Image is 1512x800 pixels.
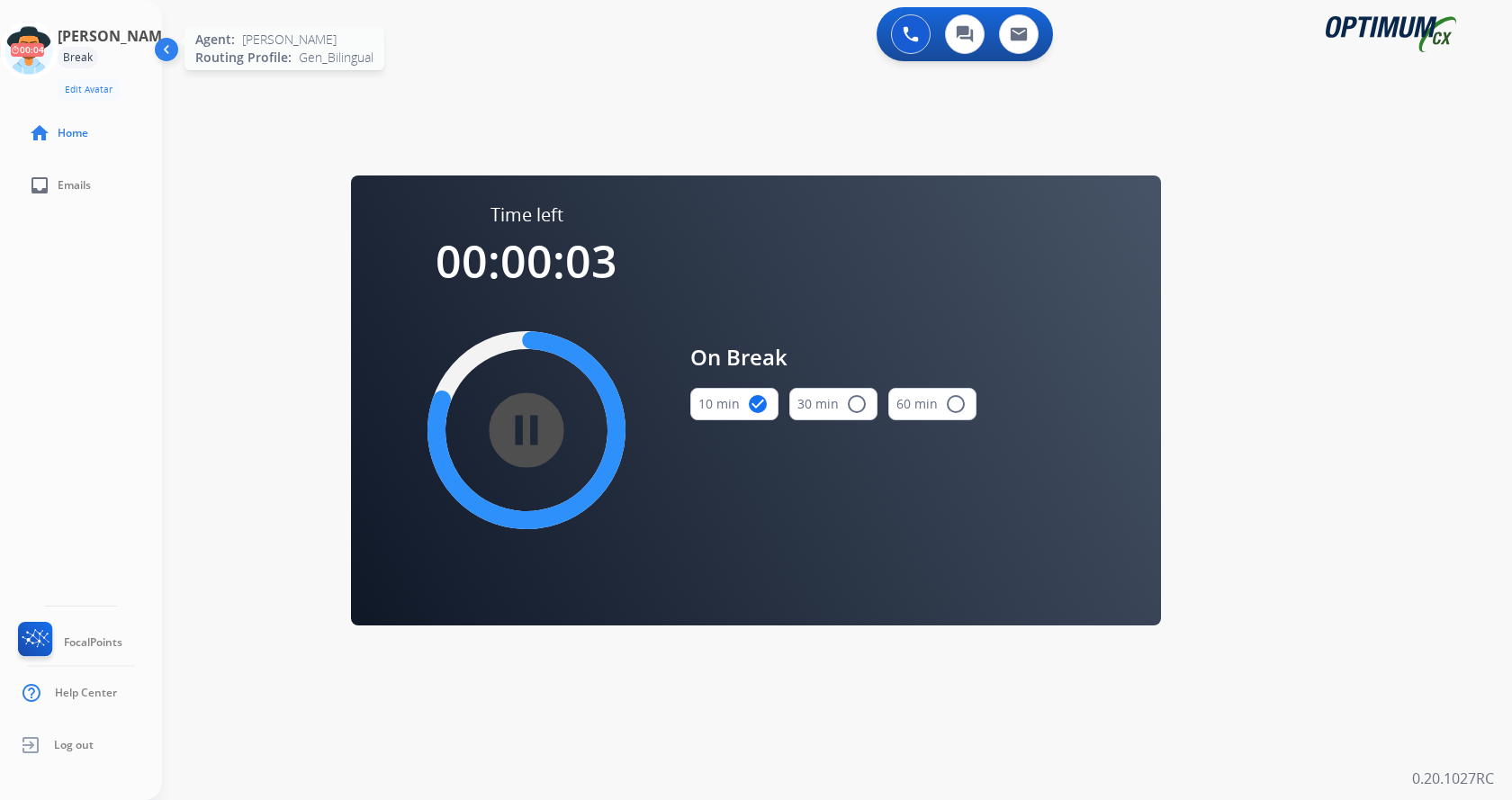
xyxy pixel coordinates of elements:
[888,388,976,420] button: 60 min
[58,47,98,68] div: Break
[846,393,868,415] mat-icon: radio_button_unchecked
[945,393,967,415] mat-icon: radio_button_unchecked
[58,126,88,140] span: Home
[29,122,50,144] mat-icon: home
[242,31,337,49] span: [PERSON_NAME]
[690,341,976,373] span: On Break
[58,25,175,47] h3: [PERSON_NAME]
[436,230,617,292] span: 00:00:03
[58,79,120,100] button: Edit Avatar
[490,202,563,228] span: Time left
[690,388,778,420] button: 10 min
[54,738,94,752] span: Log out
[516,419,537,441] mat-icon: pause_circle_filled
[29,175,50,196] mat-icon: inbox
[789,388,877,420] button: 30 min
[747,393,769,415] mat-icon: check_circle
[55,686,117,700] span: Help Center
[195,49,292,67] span: Routing Profile:
[64,635,122,650] span: FocalPoints
[58,178,91,193] span: Emails
[14,622,122,663] a: FocalPoints
[299,49,373,67] span: Gen_Bilingual
[195,31,235,49] span: Agent:
[1412,768,1494,789] p: 0.20.1027RC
